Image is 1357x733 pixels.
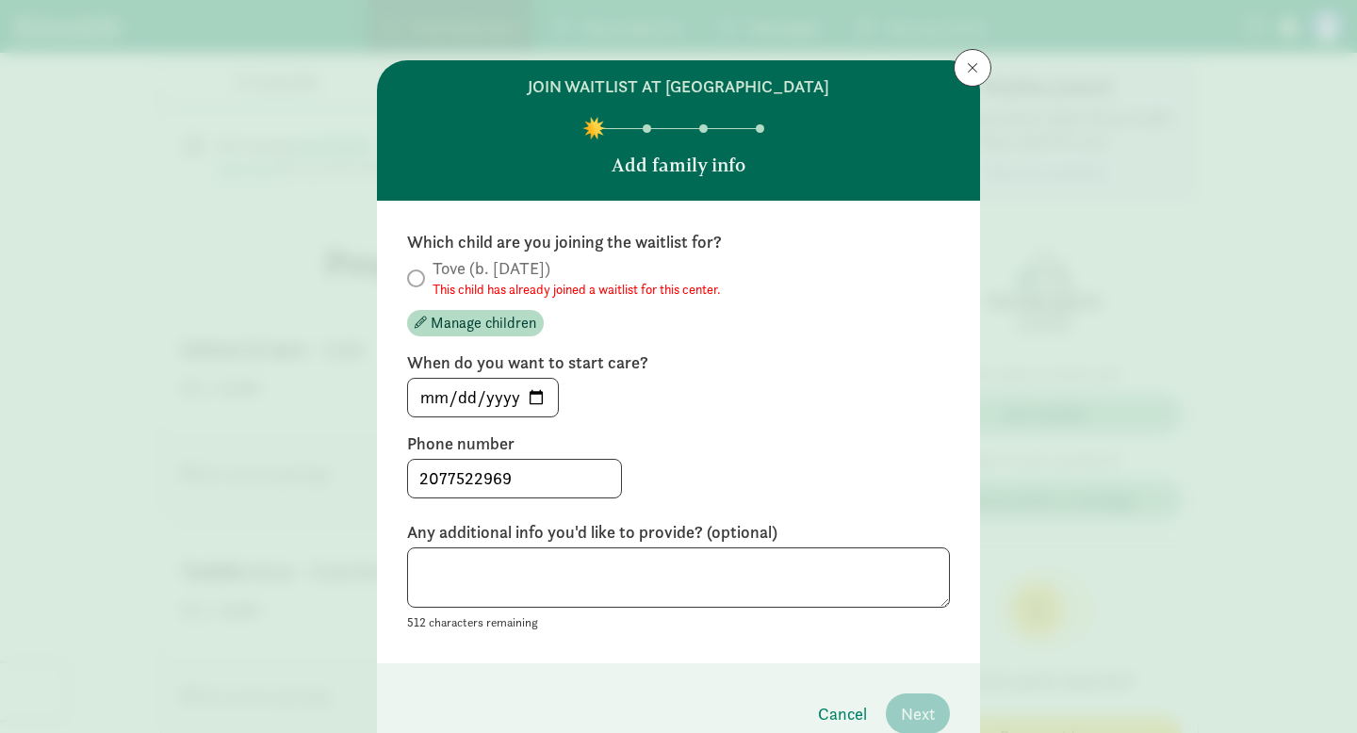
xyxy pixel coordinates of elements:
label: Phone number [407,432,950,455]
p: Add family info [612,152,745,178]
label: Which child are you joining the waitlist for? [407,231,950,253]
span: Cancel [818,701,867,726]
span: Manage children [431,312,536,334]
input: 5555555555 [408,460,621,497]
label: When do you want to start care? [407,351,950,374]
h6: join waitlist at [GEOGRAPHIC_DATA] [528,75,829,98]
label: Any additional info you'd like to provide? (optional) [407,521,950,544]
span: Tove (b. [DATE]) [433,257,721,299]
span: Next [901,701,935,726]
button: Manage children [407,310,544,336]
small: 512 characters remaining [407,614,538,630]
small: This child has already joined a waitlist for this center. [433,280,721,299]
